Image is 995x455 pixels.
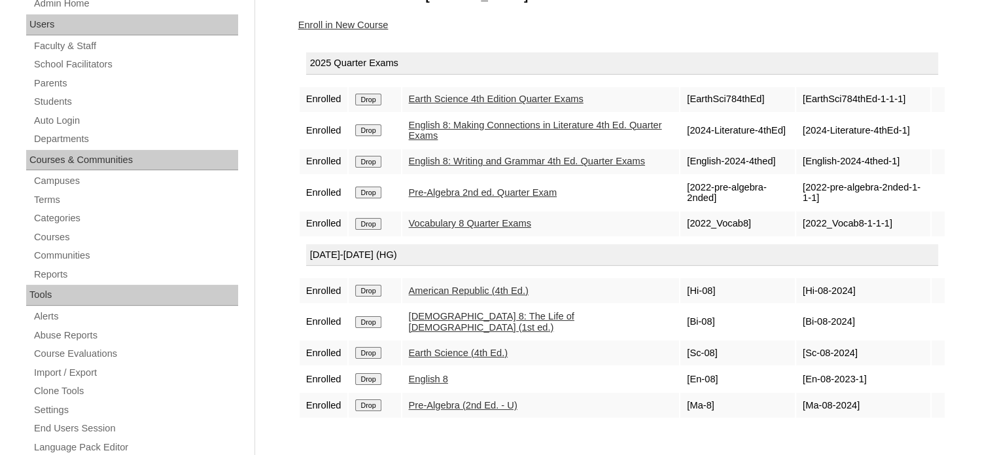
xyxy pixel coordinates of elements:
[300,278,348,303] td: Enrolled
[355,218,381,230] input: Drop
[409,285,529,296] a: American Republic (4th Ed.)
[796,367,930,391] td: [En-08-2023-1]
[300,211,348,236] td: Enrolled
[796,278,930,303] td: [Hi-08-2024]
[680,340,795,365] td: [Sc-08]
[409,374,448,384] a: English 8
[355,373,381,385] input: Drop
[680,113,795,148] td: [2024-Literature-4thEd]
[33,38,238,54] a: Faculty & Staff
[33,192,238,208] a: Terms
[33,56,238,73] a: School Facilitators
[409,348,508,358] a: Earth Science (4th Ed.)
[680,367,795,391] td: [En-08]
[33,346,238,362] a: Course Evaluations
[300,87,348,112] td: Enrolled
[300,393,348,418] td: Enrolled
[680,175,795,210] td: [2022-pre-algebra-2nded]
[796,113,930,148] td: [2024-Literature-4thEd-1]
[298,20,389,30] a: Enroll in New Course
[33,113,238,129] a: Auto Login
[26,285,238,306] div: Tools
[355,347,381,359] input: Drop
[409,156,645,166] a: English 8: Writing and Grammar 4th Ed. Quarter Exams
[680,149,795,174] td: [English-2024-4thed]
[796,87,930,112] td: [EarthSci784thEd-1-1-1]
[306,52,938,75] div: 2025 Quarter Exams
[300,367,348,391] td: Enrolled
[409,94,584,104] a: Earth Science 4th Edition Quarter Exams
[33,210,238,227] a: Categories
[33,383,238,399] a: Clone Tools
[680,87,795,112] td: [EarthSci784thEd]
[355,124,381,136] input: Drop
[355,285,381,297] input: Drop
[26,150,238,171] div: Courses & Communities
[796,393,930,418] td: [Ma-08-2024]
[796,304,930,339] td: [Bi-08-2024]
[26,14,238,35] div: Users
[409,218,531,228] a: Vocabulary 8 Quarter Exams
[33,420,238,437] a: End Users Session
[409,400,517,410] a: Pre-Algebra (2nd Ed. - U)
[680,278,795,303] td: [Hi-08]
[355,187,381,198] input: Drop
[300,340,348,365] td: Enrolled
[33,75,238,92] a: Parents
[300,304,348,339] td: Enrolled
[306,244,938,266] div: [DATE]-[DATE] (HG)
[409,120,662,141] a: English 8: Making Connections in Literature 4th Ed. Quarter Exams
[33,327,238,344] a: Abuse Reports
[300,113,348,148] td: Enrolled
[796,211,930,236] td: [2022_Vocab8-1-1-1]
[796,340,930,365] td: [Sc-08-2024]
[33,266,238,283] a: Reports
[33,173,238,189] a: Campuses
[680,211,795,236] td: [2022_Vocab8]
[33,402,238,418] a: Settings
[33,308,238,325] a: Alerts
[355,156,381,168] input: Drop
[796,175,930,210] td: [2022-pre-algebra-2nded-1-1-1]
[796,149,930,174] td: [English-2024-4thed-1]
[33,229,238,246] a: Courses
[33,365,238,381] a: Import / Export
[300,149,348,174] td: Enrolled
[33,131,238,147] a: Departments
[680,393,795,418] td: [Ma-8]
[33,94,238,110] a: Students
[409,187,557,198] a: Pre-Algebra 2nd ed. Quarter Exam
[409,311,574,333] a: [DEMOGRAPHIC_DATA] 8: The Life of [DEMOGRAPHIC_DATA] (1st ed.)
[355,94,381,105] input: Drop
[355,316,381,328] input: Drop
[355,399,381,411] input: Drop
[680,304,795,339] td: [Bi-08]
[300,175,348,210] td: Enrolled
[33,247,238,264] a: Communities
